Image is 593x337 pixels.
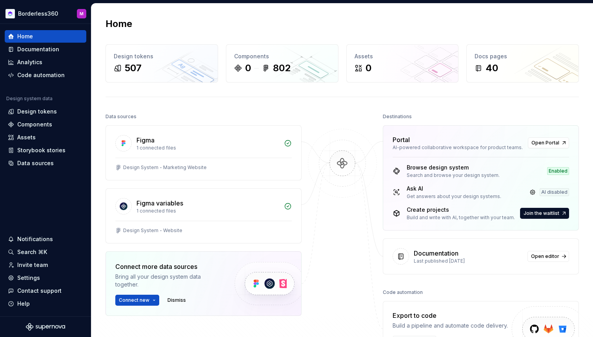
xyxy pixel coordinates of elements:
a: Analytics [5,56,86,68]
div: Storybook stories [17,146,65,154]
div: Bring all your design system data together. [115,273,221,288]
div: Get answers about your design systems. [407,193,501,200]
div: Build and write with AI, together with your team. [407,214,515,221]
div: AI disabled [540,188,569,196]
button: Join the waitlist [520,208,569,219]
div: Data sources [106,111,136,122]
div: Connect more data sources [115,262,221,271]
div: 1 connected files [136,208,279,214]
a: Open Portal [528,137,569,148]
div: Design tokens [17,108,57,115]
a: Storybook stories [5,144,86,157]
div: 1 connected files [136,145,279,151]
a: Documentation [5,43,86,56]
a: Assets0 [346,44,459,83]
div: Documentation [414,249,458,258]
img: c6184690-d68d-44f3-bd3d-6b95d693eb49.png [5,9,15,18]
a: Design tokens507 [106,44,218,83]
span: Connect new [119,297,149,303]
div: Ask AI [407,185,501,193]
div: Design System - Website [123,227,182,234]
div: Figma variables [136,198,183,208]
svg: Supernova Logo [26,323,65,331]
a: Components [5,118,86,131]
button: Connect new [115,295,159,306]
div: Assets [17,133,36,141]
div: Data sources [17,159,54,167]
a: Docs pages40 [466,44,579,83]
div: Invite team [17,261,48,269]
a: Components0802 [226,44,338,83]
button: Notifications [5,233,86,245]
button: Contact support [5,285,86,297]
span: Dismiss [167,297,186,303]
a: Data sources [5,157,86,169]
div: Destinations [383,111,412,122]
div: Last published [DATE] [414,258,523,264]
div: Create projects [407,206,515,214]
a: Figma1 connected filesDesign System - Marketing Website [106,125,302,180]
div: Build a pipeline and automate code delivery. [393,322,508,330]
div: Notifications [17,235,53,243]
div: Search and browse your design system. [407,172,500,178]
a: Design tokens [5,105,86,118]
div: Design System - Marketing Website [123,164,207,171]
h2: Home [106,18,132,30]
div: Assets [355,52,451,60]
div: Home [17,32,33,40]
a: Settings [5,272,86,284]
div: Contact support [17,287,62,295]
a: Home [5,30,86,43]
button: Search ⌘K [5,246,86,258]
a: Invite team [5,259,86,271]
div: Code automation [383,287,423,298]
button: Dismiss [164,295,189,306]
div: Figma [136,135,155,145]
div: Search ⌘K [17,248,47,256]
div: Docs pages [475,52,571,60]
div: Settings [17,274,40,282]
div: Documentation [17,45,59,53]
div: 40 [486,62,498,74]
div: Code automation [17,71,65,79]
a: Assets [5,131,86,144]
div: Portal [393,135,410,144]
span: Open editor [531,253,559,260]
div: 507 [125,62,142,74]
div: Design tokens [114,52,210,60]
div: Analytics [17,58,42,66]
div: Components [234,52,330,60]
div: Enabled [547,167,569,175]
div: 0 [245,62,251,74]
div: Browse design system [407,164,500,171]
div: AI-powered collaborative workspace for product teams. [393,144,523,151]
div: Borderless360 [18,10,58,18]
a: Code automation [5,69,86,81]
button: Help [5,297,86,310]
button: Borderless360M [2,5,89,22]
div: Export to code [393,311,508,320]
div: Components [17,121,52,128]
a: Open editor [528,251,569,262]
div: Help [17,300,30,308]
span: Join the waitlist [524,210,559,216]
a: Figma variables1 connected filesDesign System - Website [106,188,302,243]
div: 802 [273,62,291,74]
div: 0 [366,62,371,74]
div: M [80,11,84,17]
div: Design system data [6,96,53,102]
span: Open Portal [531,140,559,146]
